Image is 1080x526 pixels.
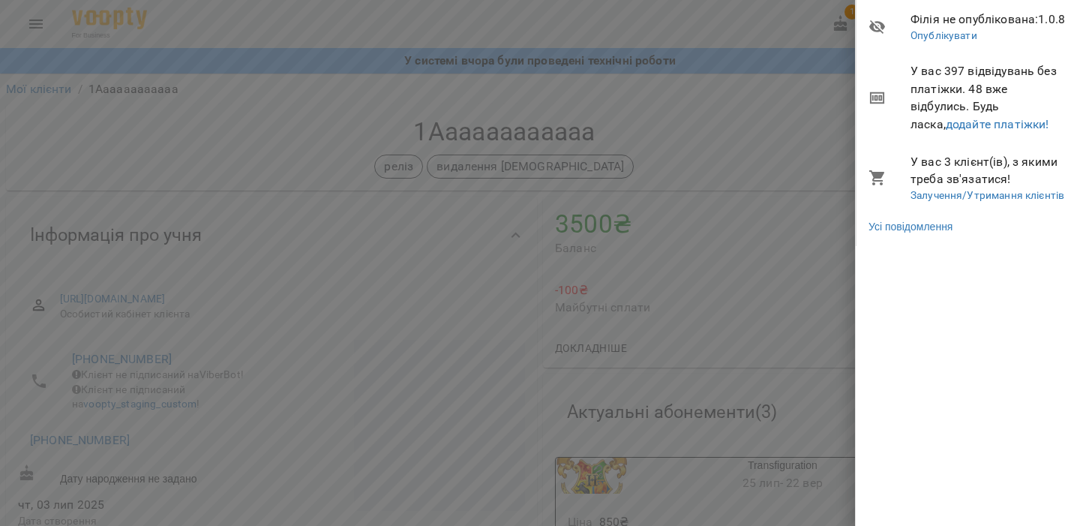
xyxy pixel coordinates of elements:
a: Залучення/Утримання клієнтів [910,189,1064,201]
a: додайте платіжки! [946,117,1049,131]
span: Філія не опублікована : 1.0.8 [910,11,1069,29]
span: У вас 3 клієнт(ів), з якими треба зв'язатися! [910,153,1069,188]
a: Усі повідомлення [868,219,952,234]
span: У вас 397 відвідувань без платіжки. 48 вже відбулись. Будь ласка, [910,62,1069,133]
a: Опублікувати [910,29,977,41]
